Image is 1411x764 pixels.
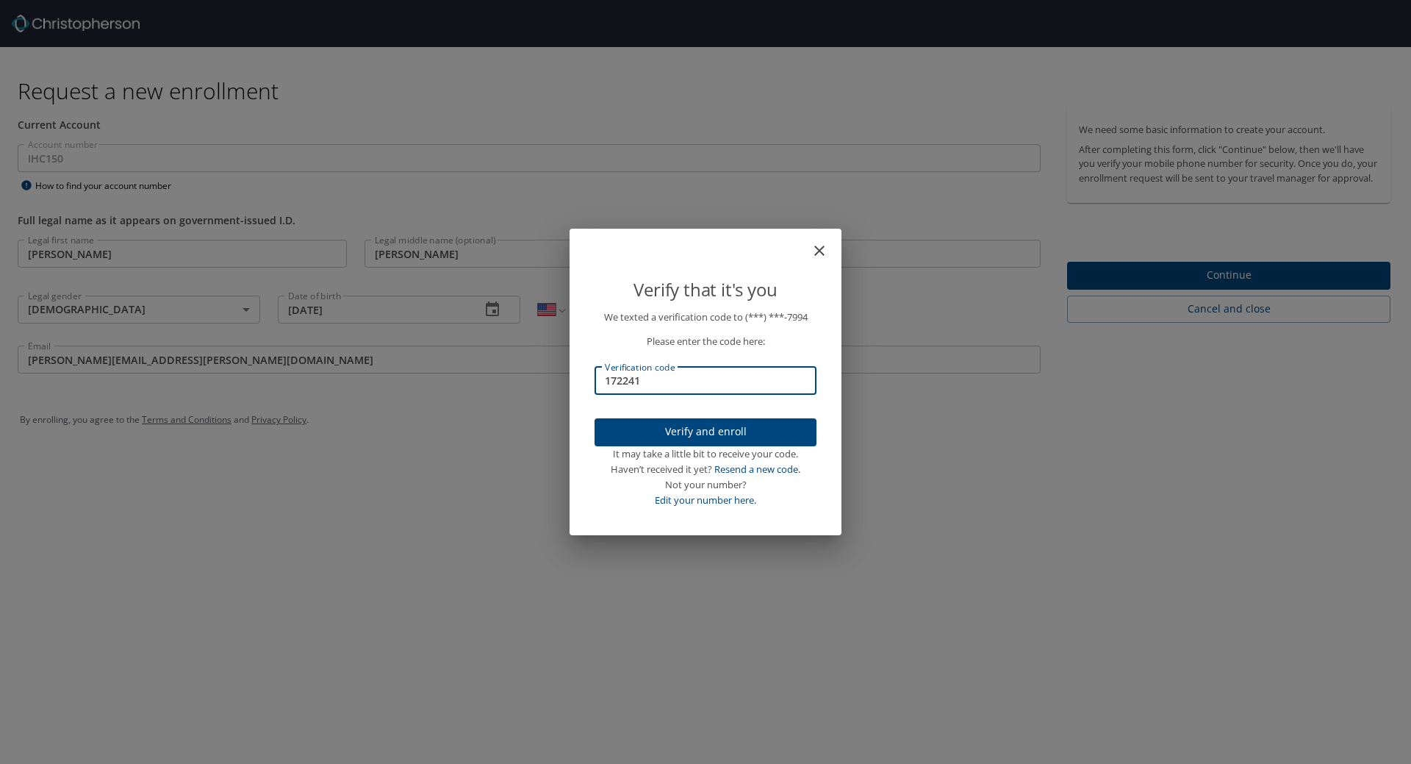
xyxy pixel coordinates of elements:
a: Edit your number here. [655,493,756,507]
p: Please enter the code here: [595,334,816,349]
button: close [818,235,836,252]
p: Verify that it's you [595,276,816,304]
div: Not your number? [595,477,816,493]
p: We texted a verification code to (***) ***- 7994 [595,310,816,325]
button: Verify and enroll [595,418,816,447]
a: Resend a new code. [714,463,800,476]
div: Haven’t received it yet? [595,462,816,477]
div: It may take a little bit to receive your code. [595,446,816,462]
span: Verify and enroll [606,423,805,441]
